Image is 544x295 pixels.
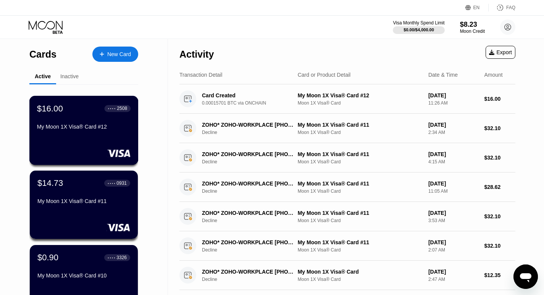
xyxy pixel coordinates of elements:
[60,73,79,79] div: Inactive
[179,72,222,78] div: Transaction Detail
[108,256,115,259] div: ● ● ● ●
[460,29,485,34] div: Moon Credit
[473,5,480,10] div: EN
[428,181,478,187] div: [DATE]
[484,155,515,161] div: $32.10
[428,218,478,223] div: 3:53 AM
[428,189,478,194] div: 11:05 AM
[202,100,303,106] div: 0.00015701 BTC via ONCHAIN
[298,151,422,157] div: My Moon 1X Visa® Card #11
[465,4,489,11] div: EN
[116,255,127,260] div: 3326
[202,210,296,216] div: ZOHO* ZOHO-WORKPLACE [PHONE_NUMBER] US
[116,181,127,186] div: 0931
[428,151,478,157] div: [DATE]
[460,21,485,29] div: $8.23
[298,159,422,164] div: Moon 1X Visa® Card
[37,272,130,279] div: My Moon 1X Visa® Card #10
[428,247,478,253] div: 2:07 AM
[460,21,485,34] div: $8.23Moon Credit
[393,20,444,34] div: Visa Monthly Spend Limit$0.00/$4,000.00
[489,4,515,11] div: FAQ
[428,269,478,275] div: [DATE]
[30,171,138,239] div: $14.73● ● ● ●0931My Moon 1X Visa® Card #11
[202,151,296,157] div: ZOHO* ZOHO-WORKPLACE [PHONE_NUMBER] US
[202,159,303,164] div: Decline
[428,210,478,216] div: [DATE]
[428,239,478,245] div: [DATE]
[37,198,130,204] div: My Moon 1X Visa® Card #11
[404,27,434,32] div: $0.00 / $4,000.00
[179,231,515,261] div: ZOHO* ZOHO-WORKPLACE [PHONE_NUMBER] USDeclineMy Moon 1X Visa® Card #11Moon 1X Visa® Card[DATE]2:0...
[202,247,303,253] div: Decline
[298,122,422,128] div: My Moon 1X Visa® Card #11
[179,84,515,114] div: Card Created0.00015701 BTC via ONCHAINMy Moon 1X Visa® Card #12Moon 1X Visa® Card[DATE]11:26 AM$1...
[489,49,512,55] div: Export
[428,100,478,106] div: 11:26 AM
[513,264,538,289] iframe: Button to launch messaging window
[179,261,515,290] div: ZOHO* ZOHO-WORKPLACE [PHONE_NUMBER] USDeclineMy Moon 1X Visa® CardMoon 1X Visa® Card[DATE]2:47 AM...
[484,125,515,131] div: $32.10
[202,181,296,187] div: ZOHO* ZOHO-WORKPLACE [PHONE_NUMBER] US
[202,277,303,282] div: Decline
[484,96,515,102] div: $16.00
[30,96,138,164] div: $16.00● ● ● ●2508My Moon 1X Visa® Card #12
[298,181,422,187] div: My Moon 1X Visa® Card #11
[29,49,56,60] div: Cards
[179,172,515,202] div: ZOHO* ZOHO-WORKPLACE [PHONE_NUMBER] USDeclineMy Moon 1X Visa® Card #11Moon 1X Visa® Card[DATE]11:...
[37,103,63,113] div: $16.00
[428,277,478,282] div: 2:47 AM
[298,247,422,253] div: Moon 1X Visa® Card
[37,178,63,188] div: $14.73
[484,272,515,278] div: $12.35
[298,218,422,223] div: Moon 1X Visa® Card
[108,182,115,184] div: ● ● ● ●
[92,47,138,62] div: New Card
[298,269,422,275] div: My Moon 1X Visa® Card
[484,184,515,190] div: $28.62
[35,73,51,79] div: Active
[108,107,116,110] div: ● ● ● ●
[107,51,131,58] div: New Card
[179,202,515,231] div: ZOHO* ZOHO-WORKPLACE [PHONE_NUMBER] USDeclineMy Moon 1X Visa® Card #11Moon 1X Visa® Card[DATE]3:5...
[393,20,444,26] div: Visa Monthly Spend Limit
[506,5,515,10] div: FAQ
[179,114,515,143] div: ZOHO* ZOHO-WORKPLACE [PHONE_NUMBER] USDeclineMy Moon 1X Visa® Card #11Moon 1X Visa® Card[DATE]2:3...
[298,239,422,245] div: My Moon 1X Visa® Card #11
[298,100,422,106] div: Moon 1X Visa® Card
[202,92,296,98] div: Card Created
[428,130,478,135] div: 2:34 AM
[484,213,515,219] div: $32.10
[298,189,422,194] div: Moon 1X Visa® Card
[202,239,296,245] div: ZOHO* ZOHO-WORKPLACE [PHONE_NUMBER] US
[298,72,351,78] div: Card or Product Detail
[202,269,296,275] div: ZOHO* ZOHO-WORKPLACE [PHONE_NUMBER] US
[298,92,422,98] div: My Moon 1X Visa® Card #12
[428,72,458,78] div: Date & Time
[37,124,131,130] div: My Moon 1X Visa® Card #12
[37,253,58,263] div: $0.90
[202,130,303,135] div: Decline
[117,106,127,111] div: 2508
[202,189,303,194] div: Decline
[484,72,502,78] div: Amount
[202,218,303,223] div: Decline
[298,210,422,216] div: My Moon 1X Visa® Card #11
[179,143,515,172] div: ZOHO* ZOHO-WORKPLACE [PHONE_NUMBER] USDeclineMy Moon 1X Visa® Card #11Moon 1X Visa® Card[DATE]4:1...
[428,92,478,98] div: [DATE]
[179,49,214,60] div: Activity
[428,122,478,128] div: [DATE]
[202,122,296,128] div: ZOHO* ZOHO-WORKPLACE [PHONE_NUMBER] US
[484,243,515,249] div: $32.10
[486,46,515,59] div: Export
[298,277,422,282] div: Moon 1X Visa® Card
[428,159,478,164] div: 4:15 AM
[298,130,422,135] div: Moon 1X Visa® Card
